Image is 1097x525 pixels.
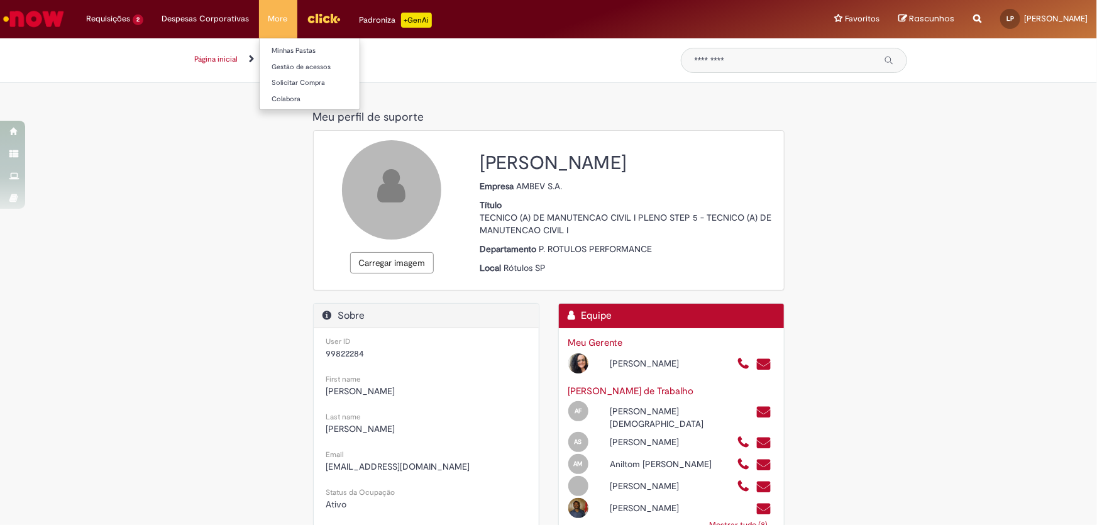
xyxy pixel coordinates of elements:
span: AM [573,460,583,468]
span: [PERSON_NAME] [326,423,395,434]
div: [PERSON_NAME] [601,436,727,448]
span: 2 [133,14,143,25]
span: More [268,13,288,25]
a: Colabora [260,92,398,106]
a: Ligar para +55 (11) 993127002 [737,480,750,494]
a: Enviar um e-mail para 99849677@ambev.com.br [756,405,771,419]
span: Favoritos [845,13,879,25]
span: Rótulos SP [504,262,546,274]
strong: Departamento [480,243,539,255]
strong: Empresa [480,180,516,192]
ul: More [259,38,360,110]
span: LP [1006,14,1014,23]
img: click_logo_yellow_360x200.png [307,9,341,28]
span: P. ROTULOS PERFORMANCE [539,243,652,255]
a: Enviar um e-mail para BSACAO@ambev.com.br [756,436,771,450]
span: [PERSON_NAME] [326,385,395,397]
a: Minhas Pastas [260,44,398,58]
a: Ligar para +55 1111111000 [737,458,750,472]
span: AS [575,438,582,446]
div: Open Profile: Aniltom Jose De Melo [559,452,728,474]
a: Enviar um e-mail para BSDPERES@ambev.com.br [756,480,771,494]
a: Ligar para +55 1199046305 [737,436,750,450]
h3: Meu Gerente [568,338,775,348]
small: Last name [326,412,361,422]
h2: [PERSON_NAME] [480,153,775,174]
div: Padroniza [360,13,432,28]
div: Open Profile: Mariana Conde Da Silva Oliveira [559,351,728,373]
span: AF [575,407,582,415]
span: [PERSON_NAME] [1024,13,1088,24]
div: Open Profile: Diego Peres [559,474,728,496]
small: First name [326,374,361,384]
p: +GenAi [401,13,432,28]
span: [EMAIL_ADDRESS][DOMAIN_NAME] [326,461,470,472]
div: Open Profile: Ana Alves De Oliveira Souza [559,430,728,452]
span: Despesas Corporativas [162,13,250,25]
strong: Título [480,199,504,211]
a: Página inicial [195,54,238,64]
a: Ligar para +55 1111111000 [737,357,750,372]
span: TECNICO (A) DE MANUTENCAO CIVIL I PLENO STEP 5 - TECNICO (A) DE MANUTENCAO CIVIL I [480,212,771,236]
span: Rascunhos [909,13,954,25]
small: Email [326,450,345,460]
a: Rascunhos [898,13,954,25]
span: Requisições [86,13,130,25]
strong: Local [480,262,504,274]
a: Enviar um e-mail para 99804557@ambev.com.br [756,502,771,516]
a: Enviar um e-mail para 99737248@ambev.com.br [756,357,771,372]
div: Aniltom [PERSON_NAME] [601,458,727,470]
h2: Sobre [323,310,529,322]
button: Carregar imagem [350,252,434,274]
small: Status da Ocupação [326,487,395,497]
span: Ativo [326,499,347,510]
div: [PERSON_NAME] [601,357,727,370]
h2: Equipe [568,310,775,322]
span: Meu perfil de suporte [313,110,424,124]
a: Enviar um e-mail para anilton.melo@ambev.com.br [756,458,771,472]
div: [PERSON_NAME] [601,480,727,492]
div: Open Profile: Aline Evangelista De Freitas [559,399,728,430]
div: [PERSON_NAME] [601,502,727,514]
h3: [PERSON_NAME] de Trabalho [568,386,775,397]
div: Open Profile: Diogenes Ferreira Matos [559,496,728,518]
ul: Trilhas de página [190,48,662,71]
span: 99822284 [326,348,365,359]
div: [PERSON_NAME][DEMOGRAPHIC_DATA] [601,405,727,430]
span: AMBEV S.A. [516,180,562,192]
img: ServiceNow [1,6,66,31]
a: Gestão de acessos [260,60,398,74]
a: Solicitar Compra [260,76,398,90]
small: User ID [326,336,351,346]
